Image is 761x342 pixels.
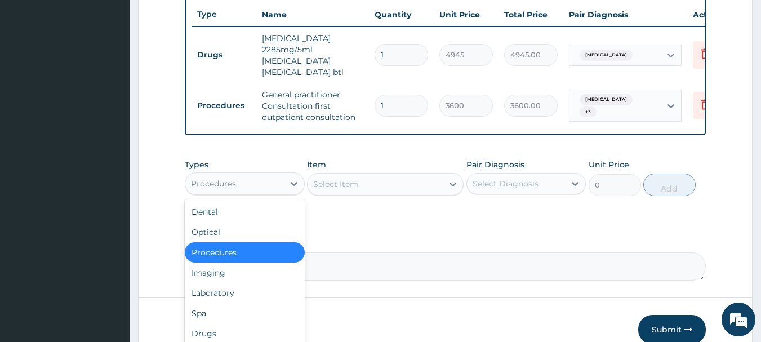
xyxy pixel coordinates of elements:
button: Add [643,174,696,196]
div: Procedures [185,242,305,263]
label: Types [185,160,208,170]
div: Dental [185,202,305,222]
div: Optical [185,222,305,242]
span: [MEDICAL_DATA] [580,94,633,105]
label: Pair Diagnosis [466,159,524,170]
td: [MEDICAL_DATA] 2285mg/5ml [MEDICAL_DATA] [MEDICAL_DATA] btl [256,27,369,83]
th: Name [256,3,369,26]
div: Procedures [191,178,236,189]
img: d_794563401_company_1708531726252_794563401 [21,56,46,85]
td: Procedures [192,95,256,116]
label: Item [307,159,326,170]
th: Pair Diagnosis [563,3,687,26]
td: General practitioner Consultation first outpatient consultation [256,83,369,128]
div: Select Item [313,179,358,190]
th: Actions [687,3,744,26]
div: Minimize live chat window [185,6,212,33]
textarea: Type your message and hit 'Enter' [6,225,215,264]
span: We're online! [65,100,155,214]
div: Laboratory [185,283,305,303]
span: [MEDICAL_DATA] [580,50,633,61]
th: Type [192,4,256,25]
th: Quantity [369,3,434,26]
label: Comment [185,237,706,246]
div: Imaging [185,263,305,283]
div: Chat with us now [59,63,189,78]
label: Unit Price [589,159,629,170]
div: Select Diagnosis [473,178,539,189]
th: Total Price [499,3,563,26]
td: Drugs [192,45,256,65]
div: Spa [185,303,305,323]
span: + 3 [580,106,597,118]
th: Unit Price [434,3,499,26]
